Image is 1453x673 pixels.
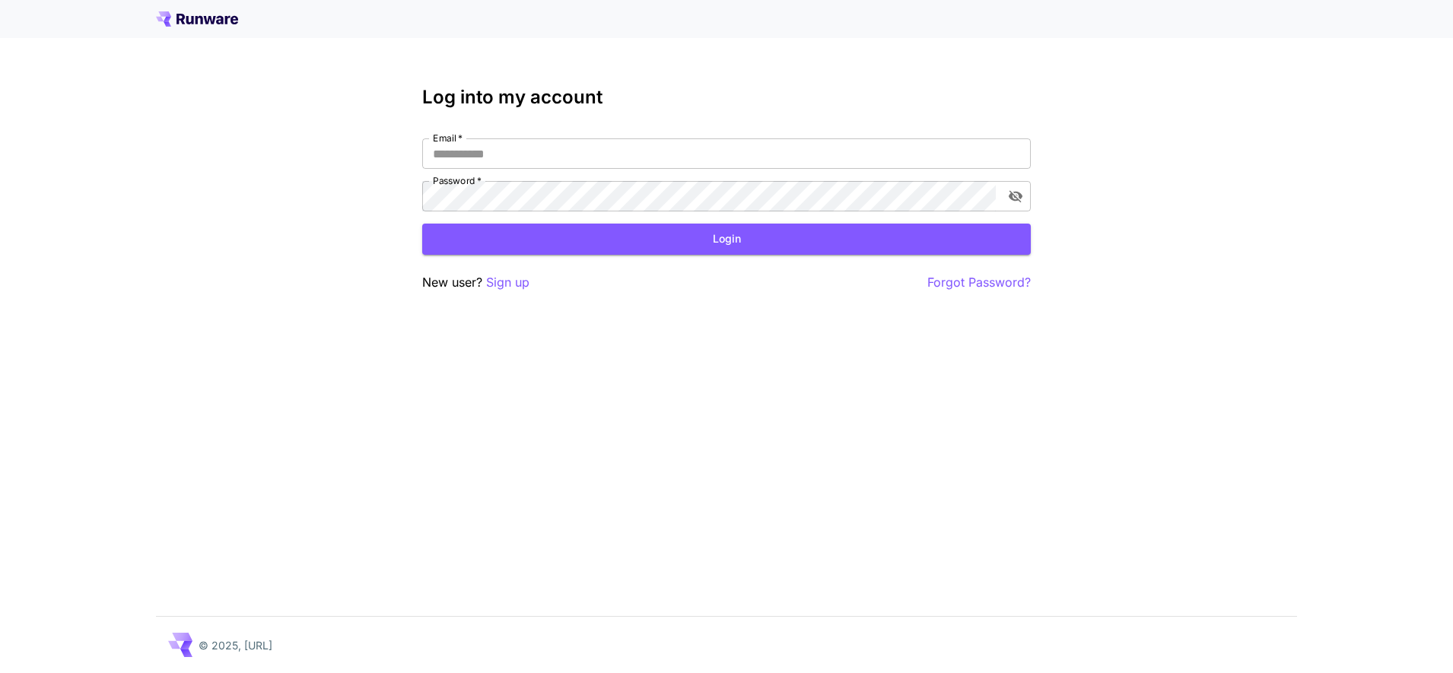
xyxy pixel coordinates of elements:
label: Password [433,174,482,187]
h3: Log into my account [422,87,1031,108]
label: Email [433,132,463,144]
button: Forgot Password? [927,273,1031,292]
p: © 2025, [URL] [199,637,272,653]
button: Login [422,224,1031,255]
button: Sign up [486,273,529,292]
p: New user? [422,273,529,292]
button: toggle password visibility [1002,183,1029,210]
